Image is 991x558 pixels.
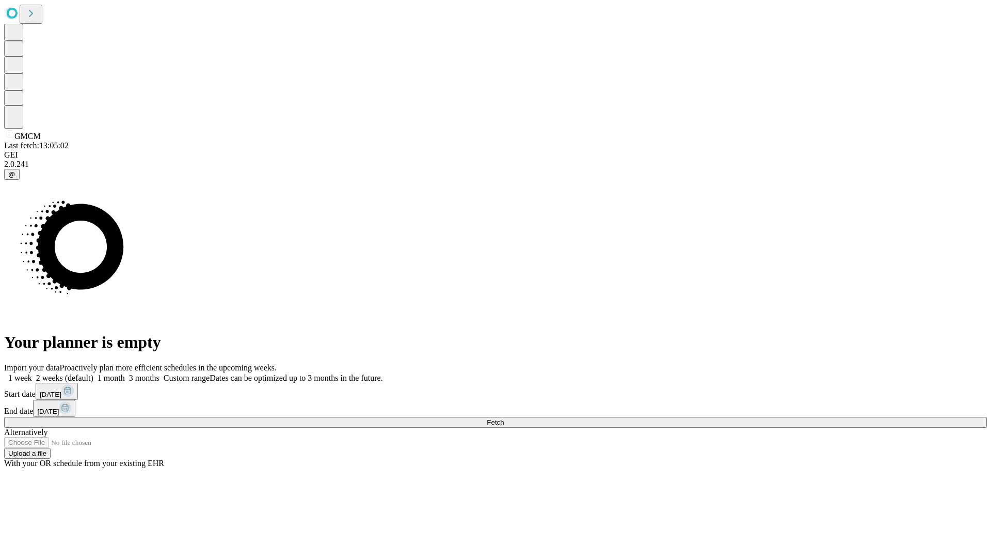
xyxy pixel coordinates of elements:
[4,141,69,150] span: Last fetch: 13:05:02
[36,374,93,382] span: 2 weeks (default)
[4,150,987,160] div: GEI
[98,374,125,382] span: 1 month
[8,171,15,178] span: @
[14,132,41,141] span: GMCM
[8,374,32,382] span: 1 week
[4,417,987,428] button: Fetch
[4,428,47,437] span: Alternatively
[4,400,987,417] div: End date
[487,419,504,426] span: Fetch
[4,169,20,180] button: @
[40,391,61,398] span: [DATE]
[37,408,59,415] span: [DATE]
[4,333,987,352] h1: Your planner is empty
[210,374,382,382] span: Dates can be optimized up to 3 months in the future.
[4,459,164,468] span: With your OR schedule from your existing EHR
[4,363,60,372] span: Import your data
[60,363,277,372] span: Proactively plan more efficient schedules in the upcoming weeks.
[129,374,159,382] span: 3 months
[36,383,78,400] button: [DATE]
[4,160,987,169] div: 2.0.241
[33,400,75,417] button: [DATE]
[4,448,51,459] button: Upload a file
[4,383,987,400] div: Start date
[164,374,210,382] span: Custom range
